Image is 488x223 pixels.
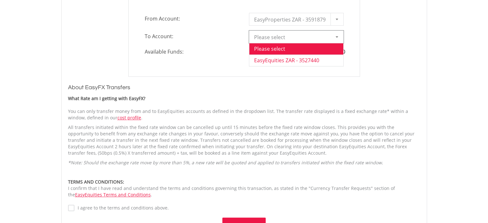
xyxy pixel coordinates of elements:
h3: About EasyFX Transfers [68,83,420,92]
a: EasyEquities Terms and Conditions [75,192,151,198]
div: I confirm that I have read and understand the terms and conditions governing this transaction, as... [68,179,420,198]
li: Please select [249,43,343,55]
span: EasyProperties ZAR - 3591879 [254,13,329,26]
p: You can only transfer money from and to EasyEquities accounts as defined in the dropdown list. Th... [68,108,420,121]
span: Available Funds: [140,48,244,56]
span: Please select [254,31,329,44]
label: I agree to the terms and conditions above. [74,205,169,211]
a: cost profile [117,115,141,121]
p: All transfers initiated within the fixed rate window can be cancelled up until 15 minutes before ... [68,124,420,156]
li: EasyEquities ZAR - 3527440 [249,55,343,66]
div: TERMS AND CONDITIONS: [68,179,420,185]
span: To Account: [140,30,244,42]
span: From Account: [140,13,244,24]
em: *Note: Should the exchange rate move by more than 5%, a new rate will be quoted and applied to tr... [68,159,383,166]
div: What Rate am I getting with EasyFX? [68,95,420,102]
